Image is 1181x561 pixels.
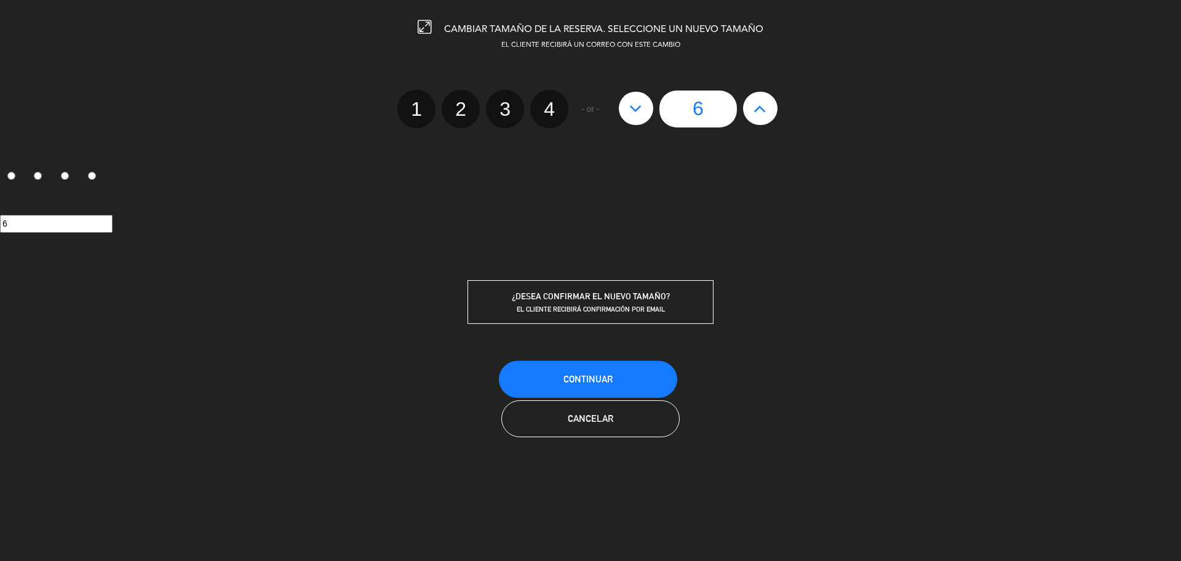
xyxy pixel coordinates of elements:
label: 1 [397,90,435,128]
label: 2 [442,90,480,128]
label: 4 [81,167,108,188]
input: 1 [7,172,15,180]
label: 4 [530,90,568,128]
button: Continuar [499,361,677,398]
span: CAMBIAR TAMAÑO DE LA RESERVA. SELECCIONE UN NUEVO TAMAÑO [444,25,763,34]
input: 2 [34,172,42,180]
span: ¿DESEA CONFIRMAR EL NUEVO TAMAÑO? [512,291,670,301]
span: EL CLIENTE RECIBIRÁ CONFIRMACIÓN POR EMAIL [517,305,665,313]
span: Continuar [563,374,613,384]
button: Cancelar [501,400,680,437]
label: 3 [486,90,524,128]
span: Cancelar [568,413,613,424]
span: EL CLIENTE RECIBIRÁ UN CORREO CON ESTE CAMBIO [501,42,680,49]
input: 4 [88,172,96,180]
span: - or - [581,102,600,116]
label: 3 [54,167,81,188]
label: 2 [27,167,54,188]
input: 3 [61,172,69,180]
